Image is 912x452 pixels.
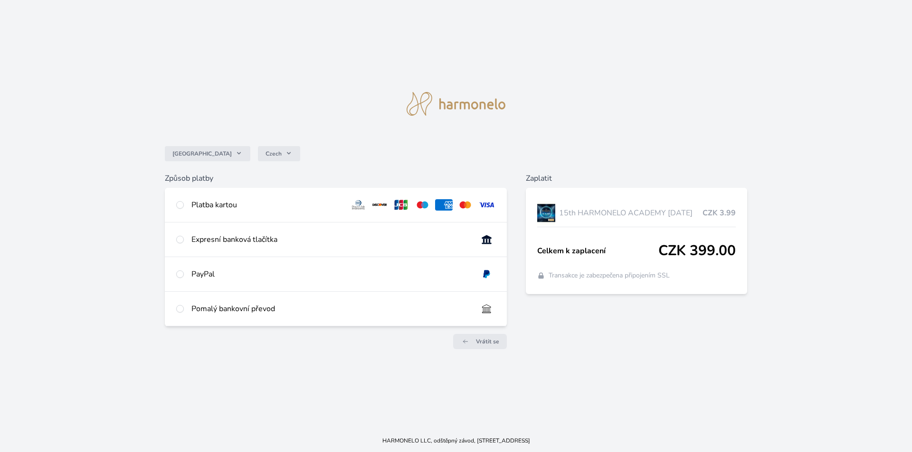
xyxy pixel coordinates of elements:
[478,303,495,314] img: bankTransfer_IBAN.svg
[414,199,431,211] img: maestro.svg
[478,234,495,245] img: onlineBanking_CZ.svg
[478,268,495,280] img: paypal.svg
[350,199,367,211] img: diners.svg
[703,207,736,219] span: CZK 3.99
[191,303,470,314] div: Pomalý bankovní převod
[658,242,736,259] span: CZK 399.00
[258,146,300,161] button: Czech
[407,92,505,116] img: logo.svg
[392,199,410,211] img: jcb.svg
[537,245,659,257] span: Celkem k zaplacení
[453,334,507,349] a: Vrátit se
[371,199,389,211] img: discover.svg
[456,199,474,211] img: mc.svg
[476,338,499,345] span: Vrátit se
[172,150,232,157] span: [GEOGRAPHIC_DATA]
[526,173,748,184] h6: Zaplatit
[478,199,495,211] img: visa.svg
[165,173,507,184] h6: Způsob platby
[165,146,250,161] button: [GEOGRAPHIC_DATA]
[266,150,282,157] span: Czech
[549,271,670,280] span: Transakce je zabezpečena připojením SSL
[559,207,703,219] span: 15th HARMONELO ACADEMY [DATE]
[191,234,470,245] div: Expresní banková tlačítka
[191,268,470,280] div: PayPal
[435,199,453,211] img: amex.svg
[537,201,555,225] img: AKADEMIE_2025_virtual_1080x1080_ticket-lo.jpg
[191,199,342,211] div: Platba kartou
